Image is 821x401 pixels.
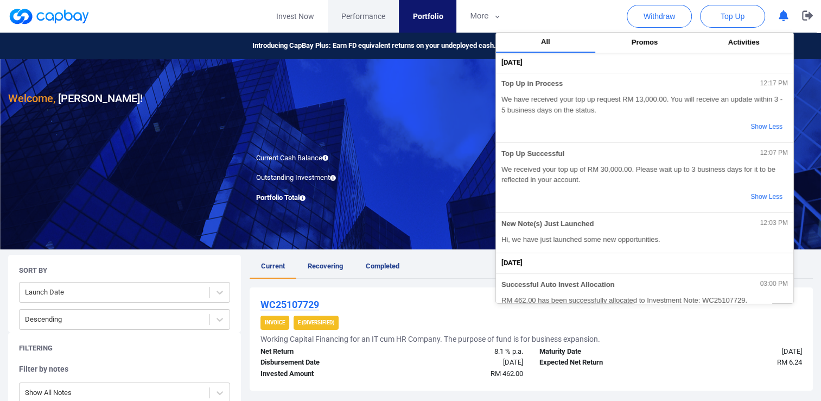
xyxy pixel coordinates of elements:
u: WC25107729 [260,299,319,310]
button: Successful Auto Invest Allocation03:00 PMRM 462.00 has been successfully allocated to Investment ... [496,273,793,314]
span: 12:17 PM [760,80,788,87]
strong: E (Diversified) [298,319,334,325]
span: 12:03 PM [760,220,788,227]
span: [DATE] [501,258,523,269]
span: Top Up Successful [501,150,564,158]
h5: Filtering [19,343,53,353]
span: RM 6.24 [777,358,802,366]
button: Top Up Successful12:07 PMWe received your top up of RM 30,000.00. Please wait up to 3 business da... [496,142,793,212]
button: All [496,33,595,53]
span: Completed [366,262,399,270]
span: 03:00 PM [760,280,788,288]
span: Successful Auto Invest Allocation [501,281,615,289]
button: Top Up [700,5,765,28]
h5: Filter by notes [19,364,230,374]
span: Welcome, [8,92,55,105]
span: Current [261,262,285,270]
div: Expected Net Return [531,357,671,368]
span: Top Up in Process [501,80,563,88]
div: [DATE] [392,357,531,368]
span: Performance [341,10,385,22]
span: Recovering [308,262,343,270]
span: RM 462.00 has been successfully allocated to Investment Note: WC25107729. [501,295,788,306]
span: Portfolio [412,10,443,22]
h3: [PERSON_NAME] ! [8,90,143,107]
span: Introducing CapBay Plus: Earn FD equivalent returns on your undeployed cash. [252,40,496,52]
div: Current Cash Balance [248,153,411,164]
button: Promos [595,33,695,53]
h5: Sort By [19,266,47,275]
div: Disbursement Date [252,357,392,368]
button: New Note(s) Just Launched12:03 PMHi, we have just launched some new opportunities. [496,212,793,253]
span: New Note(s) Just Launched [501,220,594,228]
div: [DATE] [671,346,810,358]
span: [DATE] [501,57,523,68]
span: Hi, we have just launched some new opportunities. [501,234,788,245]
button: Top Up in Process12:17 PMWe have received your top up request RM 13,000.00. You will receive an u... [496,73,793,143]
h5: Working Capital Financing for an IT cum HR Company. The purpose of fund is for business expansion. [260,334,600,344]
button: Activities [694,33,793,53]
button: Withdraw [627,5,692,28]
span: Promos [632,38,658,46]
span: We received your top up of RM 30,000.00. Please wait up to 3 business days for it to be reflected... [501,164,788,185]
span: Top Up [721,11,744,22]
span: All [541,37,550,46]
button: Show Less [702,118,788,136]
div: Invested Amount [252,368,392,380]
span: 12:07 PM [760,149,788,157]
div: Outstanding Investment [248,172,411,184]
span: RM 462.00 [491,369,523,378]
div: 8.1 % p.a. [392,346,531,358]
div: Portfolio Total [248,192,411,204]
strong: Invoice [265,319,285,325]
span: We have received your top up request RM 13,000.00. You will receive an update within 3 - 5 busine... [501,94,788,115]
div: Maturity Date [531,346,671,358]
button: Show Less [702,188,788,206]
div: Net Return [252,346,392,358]
span: Activities [728,38,760,46]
